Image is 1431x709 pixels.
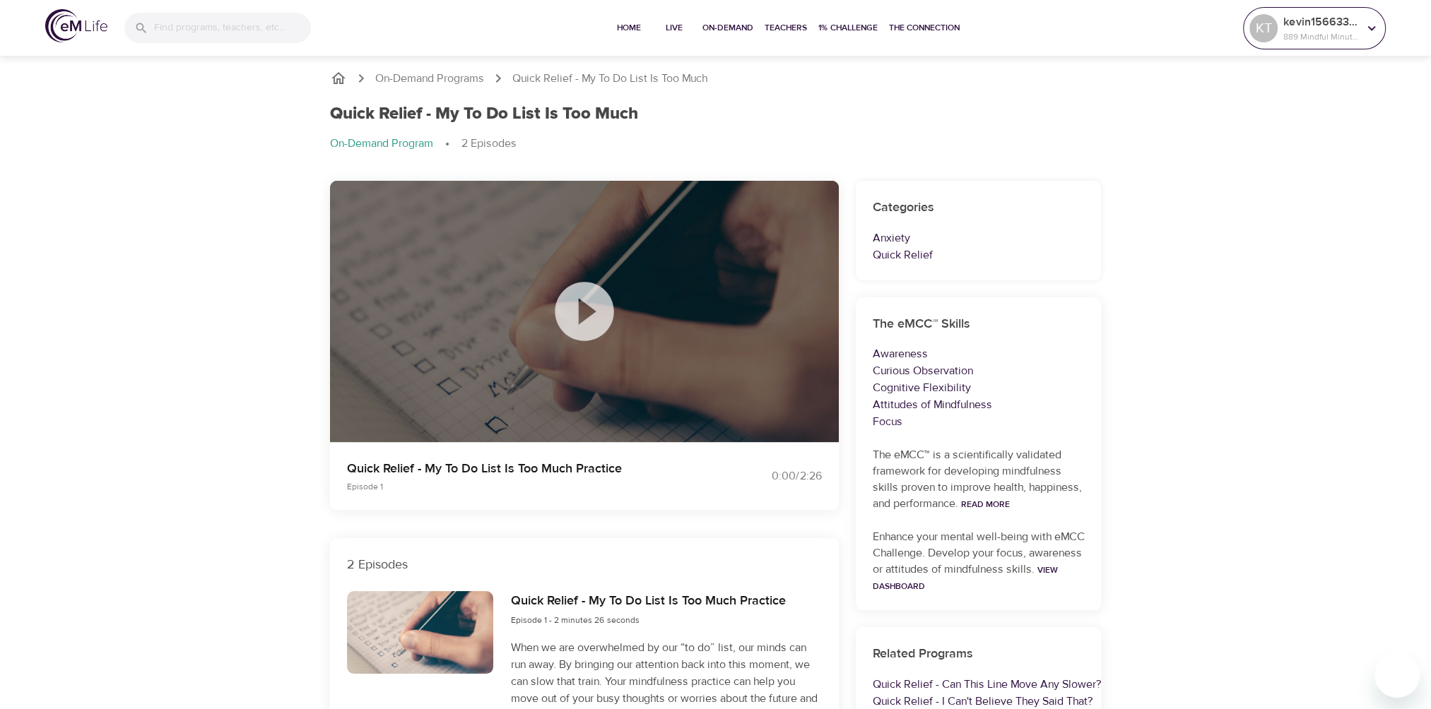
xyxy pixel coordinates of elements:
p: 2 Episodes [461,136,517,152]
p: 889 Mindful Minutes [1283,30,1358,43]
span: Episode 1 - 2 minutes 26 seconds [510,614,639,626]
p: Focus [873,413,1085,430]
span: On-Demand [702,20,753,35]
p: Episode 1 [347,480,699,493]
p: Attitudes of Mindfulness [873,396,1085,413]
nav: breadcrumb [330,136,1102,153]
div: KT [1249,14,1278,42]
span: Live [657,20,691,35]
a: View Dashboard [873,564,1058,592]
span: The Connection [889,20,960,35]
a: Quick Relief - I Can't Believe They Said That? [873,694,1093,708]
p: Awareness [873,345,1085,362]
p: Enhance your mental well-being with eMCC Challenge. Develop your focus, awareness or attitudes of... [873,529,1085,594]
p: Cognitive Flexibility [873,379,1085,396]
p: Quick Relief [873,246,1085,263]
a: Read More [961,499,1010,510]
iframe: Button to launch messaging window [1374,653,1420,698]
img: logo [45,9,107,42]
p: Curious Observation [873,362,1085,379]
p: 2 Episodes [347,555,822,574]
span: Home [612,20,646,35]
p: Anxiety [873,230,1085,246]
a: On-Demand Programs [375,71,484,87]
p: kevin1566334619 [1283,13,1358,30]
p: The eMCC™ is a scientifically validated framework for developing mindfulness skills proven to imp... [873,447,1085,512]
p: Quick Relief - My To Do List Is Too Much Practice [347,459,699,478]
input: Find programs, teachers, etc... [154,13,311,43]
span: Teachers [765,20,807,35]
h6: Quick Relief - My To Do List Is Too Much Practice [510,591,785,612]
nav: breadcrumb [330,70,1102,87]
h6: Related Programs [873,644,1085,665]
div: 0:00 / 2:26 [716,468,822,484]
span: 1% Challenge [818,20,878,35]
h6: Categories [873,198,1085,218]
h6: The eMCC™ Skills [873,314,1085,335]
a: Quick Relief - Can This Line Move Any Slower? [873,677,1102,691]
p: Quick Relief - My To Do List Is Too Much [512,71,707,87]
p: On-Demand Program [330,136,433,152]
h1: Quick Relief - My To Do List Is Too Much [330,104,638,124]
